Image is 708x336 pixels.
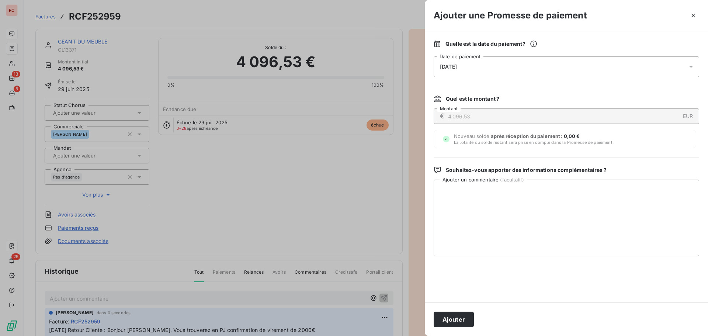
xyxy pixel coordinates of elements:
[434,9,587,22] h3: Ajouter une Promesse de paiement
[454,133,614,145] span: Nouveau solde
[445,40,537,48] span: Quelle est la date du paiement ?
[564,133,580,139] span: 0,00 €
[440,64,457,70] span: [DATE]
[683,311,701,329] iframe: Intercom live chat
[446,95,499,103] span: Quel est le montant ?
[446,166,607,174] span: Souhaitez-vous apporter des informations complémentaires ?
[454,140,614,145] span: La totalité du solde restant sera prise en compte dans la Promesse de paiement.
[434,312,474,327] button: Ajouter
[491,133,564,139] span: après réception du paiement :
